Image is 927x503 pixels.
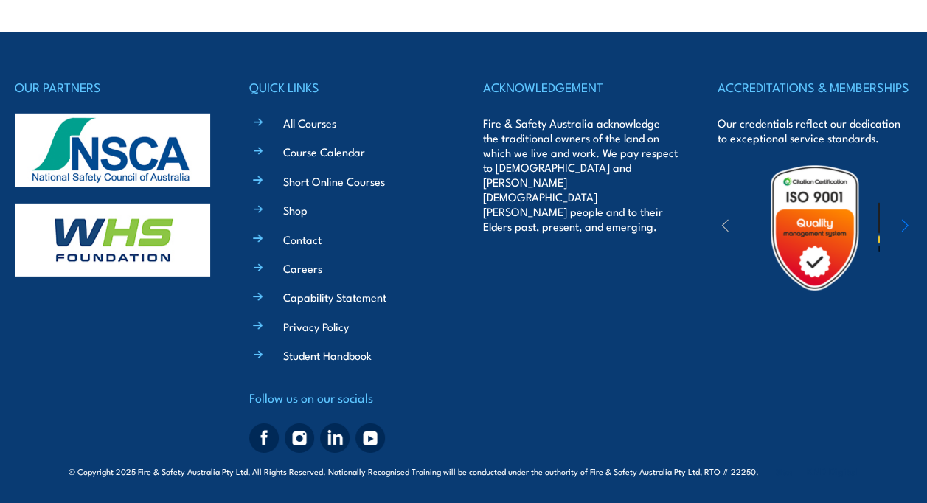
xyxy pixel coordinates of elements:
[283,260,322,276] a: Careers
[283,347,372,363] a: Student Handbook
[283,144,365,159] a: Course Calendar
[249,387,445,408] h4: Follow us on our socials
[283,319,349,334] a: Privacy Policy
[15,114,210,187] img: nsca-logo-footer
[15,204,210,277] img: whs-logo-footer
[283,173,385,189] a: Short Online Courses
[283,289,386,305] a: Capability Statement
[283,115,336,131] a: All Courses
[807,463,858,478] a: KND Digital
[283,232,322,247] a: Contact
[15,77,210,97] h4: OUR PARTNERS
[751,164,879,292] img: Untitled design (19)
[776,465,858,477] span: Site:
[283,202,308,218] a: Shop
[69,464,858,478] span: © Copyright 2025 Fire & Safety Australia Pty Ltd, All Rights Reserved. Nationally Recognised Trai...
[718,77,913,97] h4: ACCREDITATIONS & MEMBERSHIPS
[718,116,913,145] p: Our credentials reflect our dedication to exceptional service standards.
[483,116,678,234] p: Fire & Safety Australia acknowledge the traditional owners of the land on which we live and work....
[483,77,678,97] h4: ACKNOWLEDGEMENT
[249,77,445,97] h4: QUICK LINKS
